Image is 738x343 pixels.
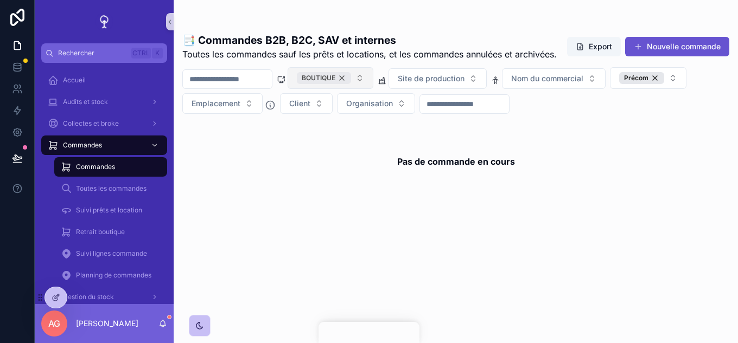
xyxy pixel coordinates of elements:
[41,43,167,63] button: RechercherCtrlK
[502,68,606,89] button: Select Button
[76,271,151,280] span: Planning de commandes
[35,63,174,304] div: scrollable content
[63,76,86,85] span: Accueil
[54,200,167,220] a: Suivi prêts et location
[192,98,240,109] span: Emplacement
[41,92,167,112] a: Audits et stock
[280,93,333,114] button: Select Button
[48,317,60,330] span: AG
[567,37,621,56] button: Export
[54,222,167,242] a: Retrait boutique
[182,48,557,61] span: Toutes les commandes sauf les prêts et locations, et les commandes annulées et archivées.
[96,13,113,30] img: App logo
[41,114,167,133] a: Collectes et broke
[346,98,393,109] span: Organisation
[76,228,125,236] span: Retrait boutique
[397,155,515,168] h2: Pas de commande en cours
[625,37,729,56] button: Nouvelle commande
[41,135,167,155] a: Commandes
[54,266,167,285] a: Planning de commandes
[58,49,127,57] span: Rechercher
[398,73,465,84] span: Site de production
[619,72,664,84] div: Précom
[297,72,351,84] button: Unselect BOUTIQUE
[619,72,664,84] button: Unselect PRECOM
[63,141,102,150] span: Commandes
[297,72,351,84] div: BOUTIQUE
[54,157,167,177] a: Commandes
[610,67,686,89] button: Select Button
[76,318,138,329] p: [PERSON_NAME]
[131,48,151,59] span: Ctrl
[63,98,108,106] span: Audits et stock
[63,119,119,128] span: Collectes et broke
[76,206,142,215] span: Suivi prêts et location
[54,244,167,263] a: Suivi lignes commande
[76,163,115,171] span: Commandes
[337,93,415,114] button: Select Button
[41,287,167,307] a: Gestion du stock
[153,49,162,57] span: K
[288,67,373,89] button: Select Button
[41,70,167,90] a: Accueil
[63,293,114,301] span: Gestion du stock
[54,179,167,198] a: Toutes les commandes
[182,93,263,114] button: Select Button
[511,73,583,84] span: Nom du commercial
[76,184,147,193] span: Toutes les commandes
[182,33,557,48] h1: 📑 Commandes B2B, B2C, SAV et internes
[76,249,147,258] span: Suivi lignes commande
[389,68,487,89] button: Select Button
[289,98,310,109] span: Client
